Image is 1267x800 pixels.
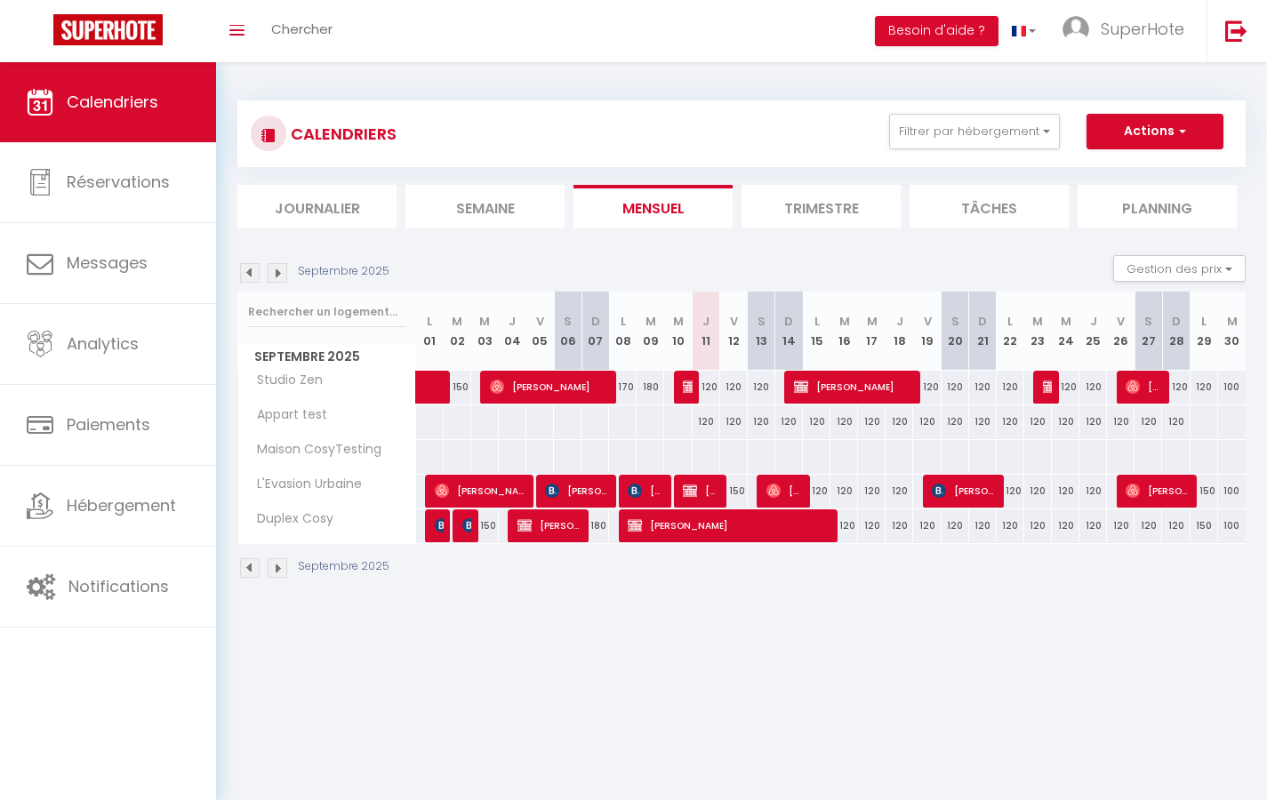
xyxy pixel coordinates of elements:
div: 120 [720,405,748,438]
button: Ouvrir le widget de chat LiveChat [14,7,68,60]
span: Septembre 2025 [238,344,415,370]
div: 120 [886,405,913,438]
th: 04 [499,292,526,371]
div: 120 [1135,509,1162,542]
div: 120 [1052,405,1079,438]
th: 18 [886,292,913,371]
span: [PERSON_NAME] [628,474,664,508]
span: Studio Zen [241,371,327,390]
div: 120 [1024,475,1052,508]
li: Planning [1078,185,1237,228]
abbr: D [784,313,793,330]
div: 120 [1052,371,1079,404]
img: ... [1063,16,1089,43]
div: 120 [1135,405,1162,438]
abbr: M [1032,313,1043,330]
div: 120 [858,405,886,438]
abbr: M [646,313,656,330]
li: Mensuel [573,185,733,228]
span: [PERSON_NAME] [PERSON_NAME] [1043,370,1052,404]
div: 120 [969,509,997,542]
th: 11 [693,292,720,371]
th: 13 [748,292,775,371]
span: [PERSON_NAME] [766,474,803,508]
abbr: S [1144,313,1152,330]
div: 120 [858,509,886,542]
abbr: J [509,313,516,330]
abbr: J [896,313,903,330]
button: Actions [1087,114,1223,149]
div: 120 [1079,371,1107,404]
abbr: M [673,313,684,330]
span: SuperHote [1101,18,1184,40]
div: 120 [942,371,969,404]
span: [PERSON_NAME] [683,370,692,404]
abbr: L [1201,313,1207,330]
th: 22 [997,292,1024,371]
th: 15 [803,292,830,371]
th: 08 [609,292,637,371]
abbr: S [564,313,572,330]
abbr: L [427,313,432,330]
span: Paiements [67,413,150,436]
li: Journalier [237,185,397,228]
div: 180 [637,371,664,404]
li: Semaine [405,185,565,228]
button: Gestion des prix [1113,255,1246,282]
div: 120 [997,475,1024,508]
span: [PERSON_NAME] [462,508,471,542]
div: 120 [913,509,941,542]
li: Trimestre [742,185,901,228]
div: 120 [886,509,913,542]
span: [PERSON_NAME] [932,474,996,508]
th: 24 [1052,292,1079,371]
abbr: M [452,313,462,330]
th: 23 [1024,292,1052,371]
span: Duplex Cosy [241,509,338,529]
div: 150 [1191,509,1218,542]
span: Patureau Léa [435,508,444,542]
img: Super Booking [53,14,163,45]
span: Messages [67,252,148,274]
input: Rechercher un logement... [248,296,405,328]
abbr: S [951,313,959,330]
div: 100 [1218,475,1246,508]
span: Notifications [68,575,169,597]
th: 05 [526,292,554,371]
span: L'Evasion Urbaine [241,475,366,494]
span: Chercher [271,20,333,38]
div: 120 [830,509,858,542]
div: 120 [997,371,1024,404]
th: 14 [775,292,803,371]
abbr: D [1172,313,1181,330]
div: 100 [1218,509,1246,542]
div: 120 [913,371,941,404]
div: 120 [886,475,913,508]
div: 120 [913,405,941,438]
th: 26 [1107,292,1135,371]
div: 120 [969,405,997,438]
span: [PERSON_NAME] [794,370,913,404]
abbr: L [814,313,820,330]
th: 12 [720,292,748,371]
span: Analytics [67,332,139,355]
div: 120 [1162,371,1190,404]
span: [PERSON_NAME] [628,508,830,542]
span: [PERSON_NAME] [1126,474,1190,508]
p: Septembre 2025 [298,558,389,575]
span: Réservations [67,171,170,193]
div: 120 [1107,509,1135,542]
div: 120 [997,405,1024,438]
th: 03 [471,292,499,371]
abbr: M [839,313,850,330]
abbr: J [1090,313,1097,330]
div: 120 [748,371,775,404]
abbr: M [867,313,878,330]
button: Besoin d'aide ? [875,16,998,46]
div: 150 [720,475,748,508]
th: 02 [444,292,471,371]
div: 120 [748,405,775,438]
div: 120 [942,405,969,438]
div: 150 [471,509,499,542]
div: 120 [1024,509,1052,542]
